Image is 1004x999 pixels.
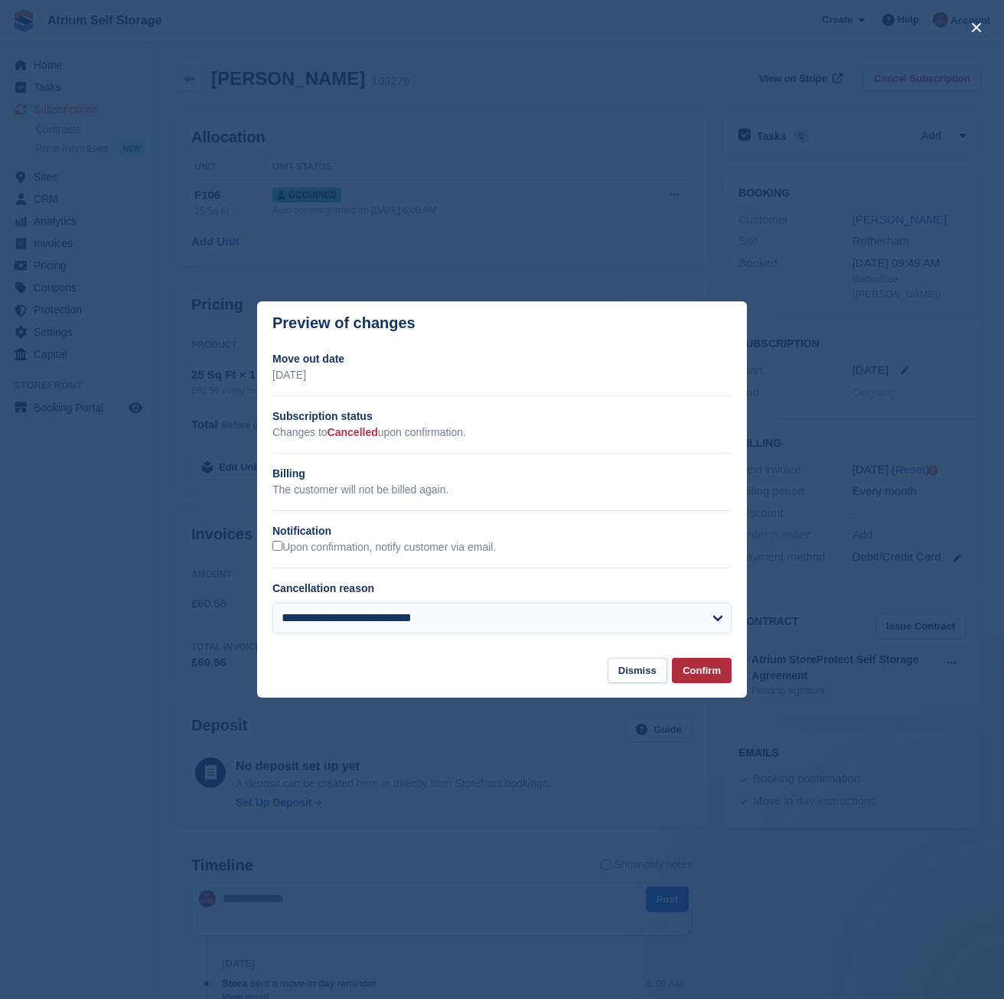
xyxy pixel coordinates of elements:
button: close [964,15,989,40]
p: Preview of changes [272,314,416,332]
span: Cancelled [328,426,378,438]
h2: Billing [272,466,732,482]
label: Cancellation reason [272,582,374,594]
input: Upon confirmation, notify customer via email. [272,541,282,551]
p: [DATE] [272,367,732,383]
h2: Notification [272,523,732,539]
button: Dismiss [608,658,667,683]
p: The customer will not be billed again. [272,482,732,498]
h2: Move out date [272,351,732,367]
p: Changes to upon confirmation. [272,425,732,441]
label: Upon confirmation, notify customer via email. [272,541,496,555]
h2: Subscription status [272,408,732,425]
button: Confirm [672,658,732,683]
